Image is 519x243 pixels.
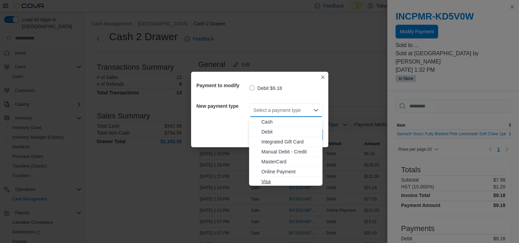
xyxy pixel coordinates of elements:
button: Online Payment [249,167,322,177]
span: Debit [261,128,318,135]
button: Close list of options [313,107,319,113]
button: Debit [249,127,322,137]
span: Cash [261,118,318,125]
h5: New payment type [197,99,248,113]
span: Online Payment [261,168,318,175]
button: Visa [249,177,322,187]
span: Manual Debit - Credit [261,148,318,155]
span: Visa [261,178,318,185]
button: Closes this modal window [319,73,327,81]
label: Debit $9.18 [249,84,282,92]
button: Manual Debit - Credit [249,147,322,157]
h5: Payment to modify [197,79,248,92]
button: MasterCard [249,157,322,167]
button: Cash [249,117,322,127]
span: Integrated Gift Card [261,138,318,145]
button: Integrated Gift Card [249,137,322,147]
span: MasterCard [261,158,318,165]
div: Choose from the following options [249,117,322,187]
